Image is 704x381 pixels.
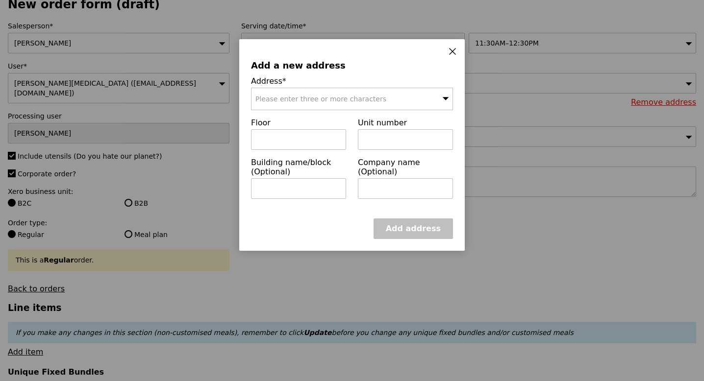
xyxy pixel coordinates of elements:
[251,59,453,72] div: Add a new address
[358,118,453,127] label: Unit number
[251,118,346,127] label: Floor
[255,95,386,103] span: Please enter three or more characters
[251,76,453,86] label: Address*
[374,218,453,239] a: Add address
[358,158,453,176] label: Company name (Optional)
[251,158,346,176] label: Building name/block (Optional)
